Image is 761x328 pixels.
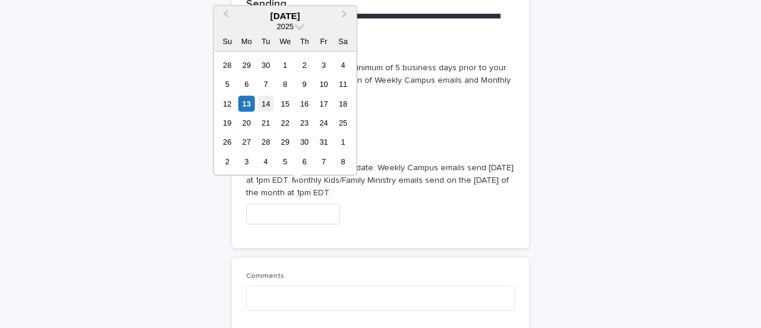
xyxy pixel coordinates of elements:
[215,7,234,26] button: Previous Month
[277,76,293,92] div: Choose Wednesday, October 8th, 2025
[246,162,515,199] p: This is your requested send date. Weekly Campus emails send [DATE] at 1pm EDT. Monthly Kids/Famil...
[276,21,293,30] span: 2025
[316,33,332,49] div: Fr
[297,115,313,131] div: Choose Thursday, October 23rd, 2025
[214,10,357,21] div: [DATE]
[277,95,293,111] div: Choose Wednesday, October 15th, 2025
[238,95,254,111] div: Choose Monday, October 13th, 2025
[258,115,274,131] div: Choose Tuesday, October 21st, 2025
[238,154,254,170] div: Choose Monday, November 3rd, 2025
[258,154,274,170] div: Choose Tuesday, November 4th, 2025
[219,95,235,111] div: Choose Sunday, October 12th, 2025
[219,115,235,131] div: Choose Sunday, October 19th, 2025
[219,33,235,49] div: Su
[335,154,351,170] div: Choose Saturday, November 8th, 2025
[337,7,356,26] button: Next Month
[297,154,313,170] div: Choose Thursday, November 6th, 2025
[246,273,284,280] span: Comments
[335,115,351,131] div: Choose Saturday, October 25th, 2025
[258,95,274,111] div: Choose Tuesday, October 14th, 2025
[219,134,235,150] div: Choose Sunday, October 26th, 2025
[219,57,235,73] div: Choose Sunday, September 28th, 2025
[277,134,293,150] div: Choose Wednesday, October 29th, 2025
[218,55,353,171] div: month 2025-10
[297,33,313,49] div: Th
[219,154,235,170] div: Choose Sunday, November 2nd, 2025
[277,33,293,49] div: We
[258,134,274,150] div: Choose Tuesday, October 28th, 2025
[258,33,274,49] div: Tu
[238,76,254,92] div: Choose Monday, October 6th, 2025
[258,57,274,73] div: Choose Tuesday, September 30th, 2025
[335,33,351,49] div: Sa
[238,115,254,131] div: Choose Monday, October 20th, 2025
[335,95,351,111] div: Choose Saturday, October 18th, 2025
[297,95,313,111] div: Choose Thursday, October 16th, 2025
[297,134,313,150] div: Choose Thursday, October 30th, 2025
[335,57,351,73] div: Choose Saturday, October 4th, 2025
[297,76,313,92] div: Choose Thursday, October 9th, 2025
[335,134,351,150] div: Choose Saturday, November 1st, 2025
[277,154,293,170] div: Choose Wednesday, November 5th, 2025
[258,76,274,92] div: Choose Tuesday, October 7th, 2025
[316,115,332,131] div: Choose Friday, October 24th, 2025
[277,115,293,131] div: Choose Wednesday, October 22nd, 2025
[316,95,332,111] div: Choose Friday, October 17th, 2025
[277,57,293,73] div: Choose Wednesday, October 1st, 2025
[238,57,254,73] div: Choose Monday, September 29th, 2025
[335,76,351,92] div: Choose Saturday, October 11th, 2025
[316,154,332,170] div: Choose Friday, November 7th, 2025
[238,134,254,150] div: Choose Monday, October 27th, 2025
[316,57,332,73] div: Choose Friday, October 3rd, 2025
[316,76,332,92] div: Choose Friday, October 10th, 2025
[219,76,235,92] div: Choose Sunday, October 5th, 2025
[246,62,515,99] p: Your due date should be a minimum of 5 business days prior to your send date. (With the exception...
[238,33,254,49] div: Mo
[316,134,332,150] div: Choose Friday, October 31st, 2025
[297,57,313,73] div: Choose Thursday, October 2nd, 2025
